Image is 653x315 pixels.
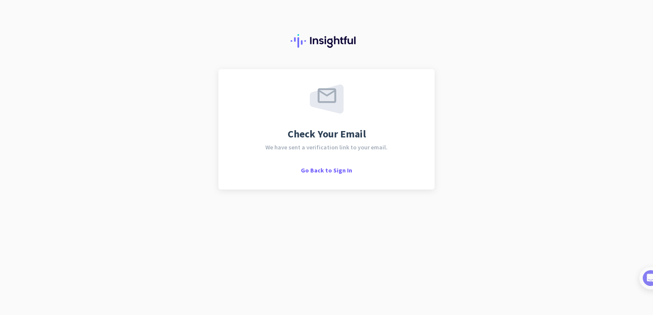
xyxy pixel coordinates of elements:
[301,166,352,174] span: Go Back to Sign In
[291,34,362,48] img: Insightful
[310,85,344,114] img: email-sent
[288,129,366,139] span: Check Your Email
[265,144,388,150] span: We have sent a verification link to your email.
